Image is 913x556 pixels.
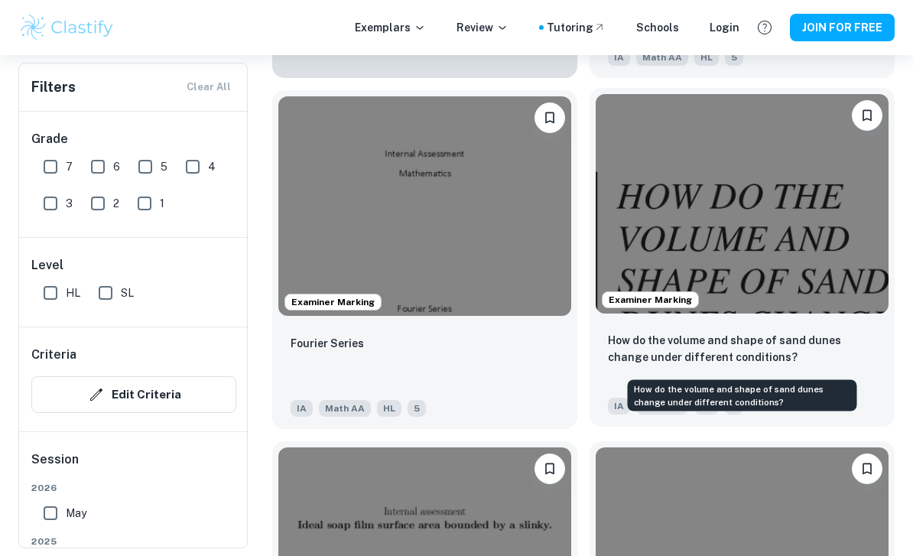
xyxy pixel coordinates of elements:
[31,535,236,548] span: 2025
[291,400,313,417] span: IA
[31,376,236,413] button: Edit Criteria
[66,158,73,175] span: 7
[608,398,630,415] span: IA
[710,19,739,36] a: Login
[278,96,571,316] img: Math AA IA example thumbnail: Fourier Series
[121,285,134,301] span: SL
[636,49,688,66] span: Math AA
[31,130,236,148] h6: Grade
[18,12,115,43] img: Clastify logo
[852,454,882,484] button: Please log in to bookmark exemplars
[272,90,577,429] a: Examiner MarkingPlease log in to bookmark exemplarsFourier SeriesIAMath AAHL5
[596,94,889,314] img: Math AA IA example thumbnail: How do the volume and shape of sand dune
[113,158,120,175] span: 6
[319,400,371,417] span: Math AA
[534,454,565,484] button: Please log in to bookmark exemplars
[377,400,401,417] span: HL
[31,481,236,495] span: 2026
[636,19,679,36] a: Schools
[31,76,76,98] h6: Filters
[160,195,164,212] span: 1
[608,49,630,66] span: IA
[161,158,167,175] span: 5
[603,293,698,307] span: Examiner Marking
[408,400,426,417] span: 5
[790,14,895,41] button: JOIN FOR FREE
[456,19,508,36] p: Review
[208,158,216,175] span: 4
[66,285,80,301] span: HL
[291,335,364,352] p: Fourier Series
[608,332,876,366] p: How do the volume and shape of sand dunes change under different conditions?
[852,100,882,131] button: Please log in to bookmark exemplars
[113,195,119,212] span: 2
[31,450,236,481] h6: Session
[752,15,778,41] button: Help and Feedback
[725,49,743,66] span: 5
[31,346,76,364] h6: Criteria
[547,19,606,36] a: Tutoring
[285,295,381,309] span: Examiner Marking
[694,49,719,66] span: HL
[66,195,73,212] span: 3
[590,90,895,429] a: Examiner MarkingPlease log in to bookmark exemplarsHow do the volume and shape of sand dunes chan...
[534,102,565,133] button: Please log in to bookmark exemplars
[66,505,86,522] span: May
[31,256,236,275] h6: Level
[355,19,426,36] p: Exemplars
[628,380,857,411] div: How do the volume and shape of sand dunes change under different conditions?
